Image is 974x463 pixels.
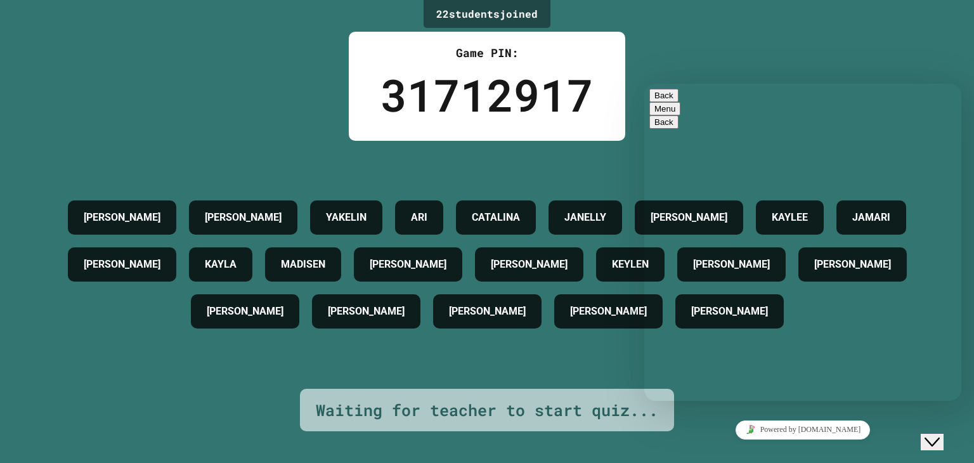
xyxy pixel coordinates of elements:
[449,304,526,319] h4: [PERSON_NAME]
[644,84,961,401] iframe: chat widget
[205,257,237,272] h4: KAYLA
[644,415,961,444] iframe: chat widget
[570,304,647,319] h4: [PERSON_NAME]
[491,257,568,272] h4: [PERSON_NAME]
[921,412,961,450] iframe: chat widget
[316,398,658,422] div: Waiting for teacher to start quiz...
[207,304,283,319] h4: [PERSON_NAME]
[205,210,282,225] h4: [PERSON_NAME]
[370,257,446,272] h4: [PERSON_NAME]
[84,257,160,272] h4: [PERSON_NAME]
[564,210,606,225] h4: JANELLY
[380,44,594,62] div: Game PIN:
[380,62,594,128] div: 31712917
[411,210,427,225] h4: ARI
[326,210,367,225] h4: YAKELIN
[612,257,649,272] h4: KEYLEN
[281,257,325,272] h4: MADISEN
[84,210,160,225] h4: [PERSON_NAME]
[328,304,405,319] h4: [PERSON_NAME]
[472,210,520,225] h4: CATALINA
